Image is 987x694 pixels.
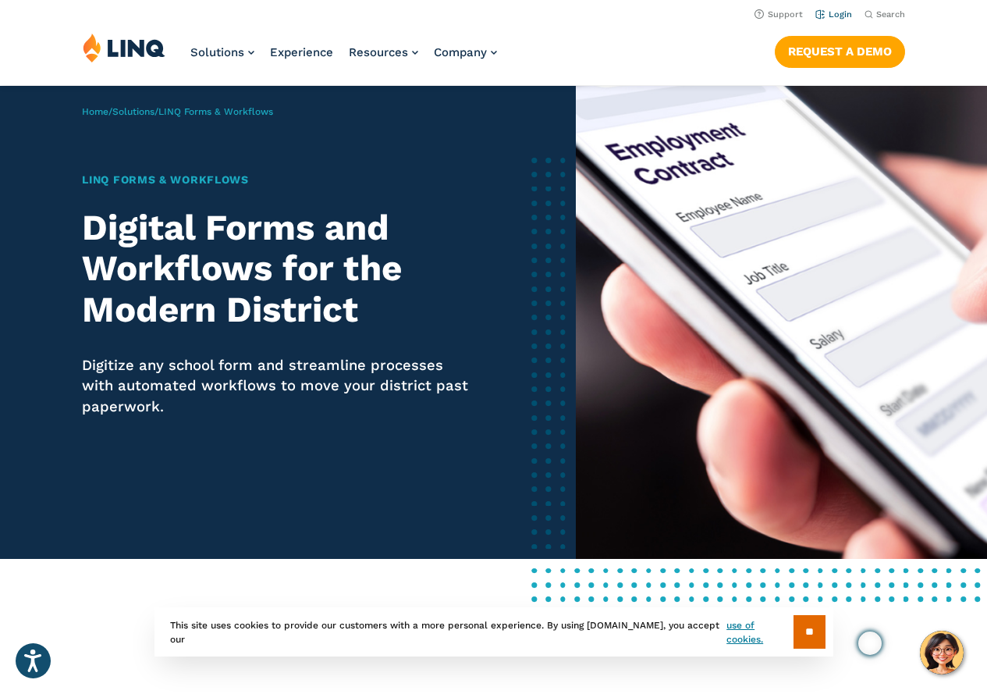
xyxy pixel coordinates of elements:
a: Login [815,9,852,20]
a: Solutions [190,45,254,59]
div: This site uses cookies to provide our customers with a more personal experience. By using [DOMAIN... [154,607,833,657]
p: Digitize any school form and streamline processes with automated workflows to move your district ... [82,355,470,417]
h2: Digital Forms and Workflows for the Modern District [82,208,470,331]
a: Experience [270,45,333,59]
span: LINQ Forms & Workflows [158,106,273,117]
h1: LINQ Forms & Workflows [82,172,470,188]
nav: Primary Navigation [190,33,497,84]
span: Company [434,45,487,59]
span: / / [82,106,273,117]
img: LINQ | K‑12 Software [83,33,165,62]
a: use of cookies. [726,618,793,646]
span: Search [876,9,905,20]
img: LINQ Forms & Workflows [576,86,987,559]
button: Open Search Bar [865,9,905,20]
a: Solutions [112,106,154,117]
span: Resources [349,45,408,59]
a: Company [434,45,497,59]
a: Resources [349,45,418,59]
a: Home [82,106,108,117]
span: Solutions [190,45,244,59]
button: Hello, have a question? Let’s chat. [920,631,964,674]
nav: Button Navigation [775,33,905,67]
a: Support [754,9,803,20]
a: Request a Demo [775,36,905,67]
